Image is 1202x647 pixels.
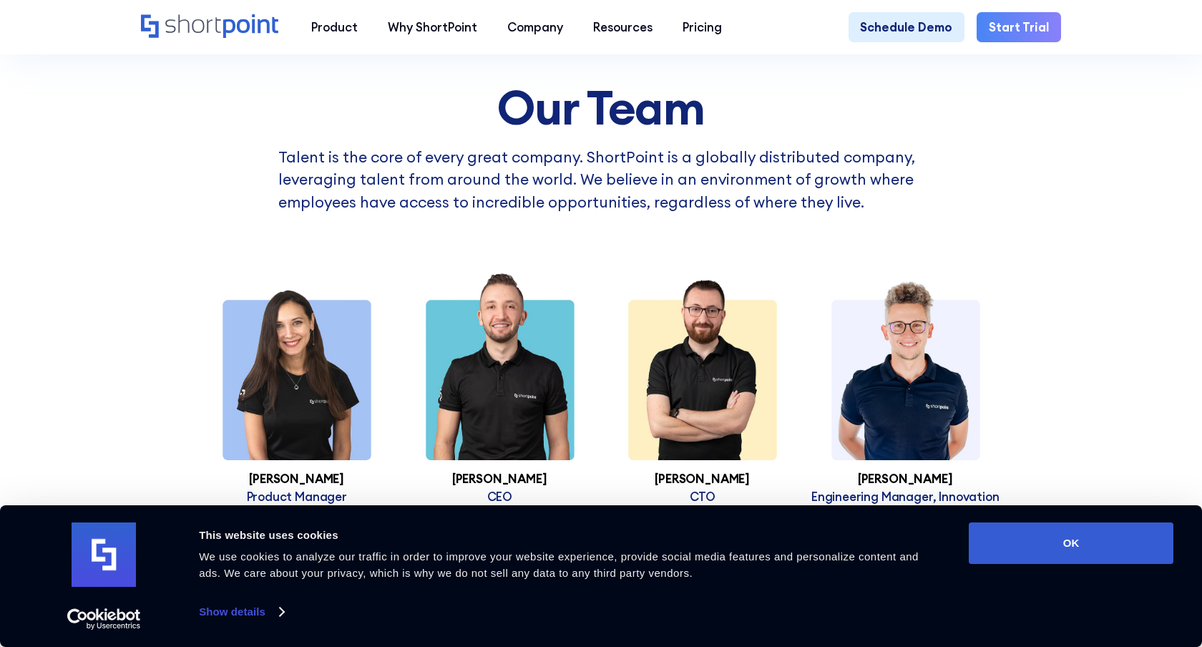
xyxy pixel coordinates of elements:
a: Home [141,14,280,40]
button: OK [969,522,1173,564]
h3: [PERSON_NAME] [601,472,804,485]
a: Start Trial [977,12,1061,42]
span: We use cookies to analyze our traffic in order to improve your website experience, provide social... [199,550,919,579]
div: Pricing [683,18,722,36]
a: Product [296,12,373,42]
p: Engineering Manager, Innovation Unit [804,489,1007,520]
a: Company [492,12,578,42]
a: Why ShortPoint [373,12,492,42]
h2: Our Team [278,81,924,134]
div: Product [311,18,358,36]
p: Talent is the core of every great company. ShortPoint is a globally distributed company, leveragi... [278,146,924,214]
p: CTO [601,489,804,505]
div: Company [507,18,563,36]
a: Show details [199,601,283,623]
h3: [PERSON_NAME] [195,472,399,485]
p: Product Manager [195,489,399,505]
div: This website uses cookies [199,527,937,544]
img: logo [72,522,136,587]
a: Schedule Demo [849,12,965,42]
div: Resources [593,18,653,36]
div: Why ShortPoint [388,18,477,36]
p: CEO [399,489,602,505]
a: Resources [578,12,668,42]
h3: [PERSON_NAME] [804,472,1007,485]
a: Pricing [668,12,737,42]
h3: [PERSON_NAME] [399,472,602,485]
a: Usercentrics Cookiebot - opens in a new window [41,608,167,630]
